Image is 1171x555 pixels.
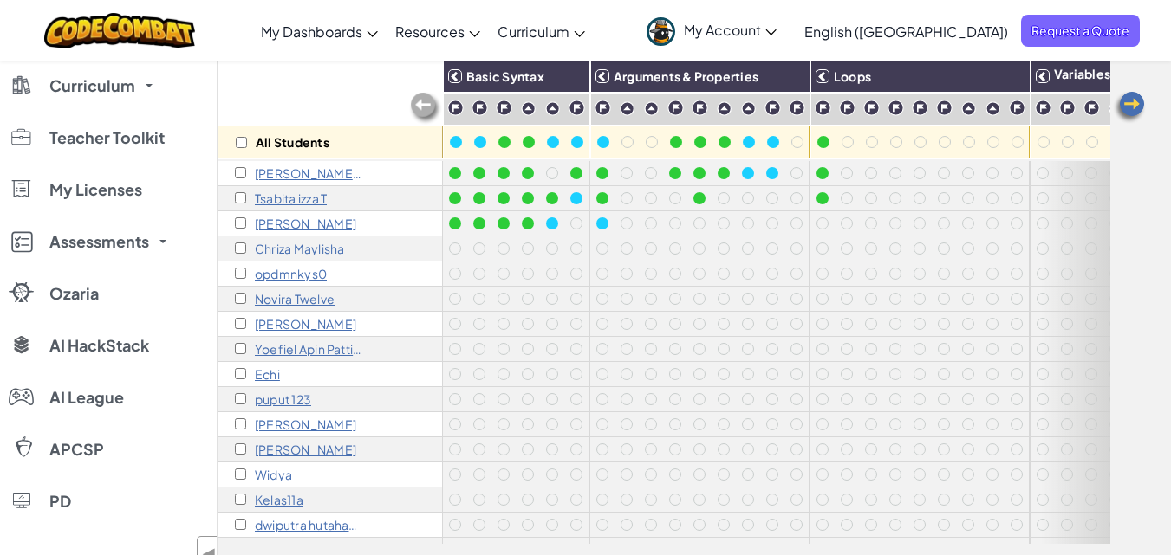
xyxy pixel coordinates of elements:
img: IconChallengeLevel.svg [815,100,831,116]
img: IconChallengeLevel.svg [912,100,928,116]
img: IconChallengeLevel.svg [863,100,880,116]
p: dwiputra hutahaean [255,518,363,532]
img: CodeCombat logo [44,13,196,48]
img: IconChallengeLevel.svg [692,100,708,116]
span: My Dashboards [261,23,362,41]
img: IconChallengeLevel.svg [936,100,953,116]
img: IconChallengeLevel.svg [1009,100,1025,116]
p: Echi [255,367,280,381]
a: Curriculum [489,8,594,55]
img: avatar [647,17,675,46]
a: Request a Quote [1021,15,1140,47]
p: puput 123 [255,392,311,406]
img: IconChallengeLevel.svg [595,100,611,116]
p: Yoefiel Apin Pattinegara [255,342,363,356]
p: opdmnkys0 [255,267,327,281]
img: IconPracticeLevel.svg [741,101,756,116]
p: Novira Twelve [255,292,335,306]
p: Chriza Maylisha [255,242,344,255]
span: English ([GEOGRAPHIC_DATA]) [804,23,1008,41]
img: IconChallengeLevel.svg [1059,100,1076,116]
img: IconPracticeLevel.svg [521,101,536,116]
span: Resources [395,23,465,41]
p: All Students [256,135,329,149]
img: IconChallengeLevel.svg [496,100,512,116]
img: Arrow_Left_Inactive.png [408,91,443,126]
p: Amelia_ Sari [255,317,356,331]
img: IconChallengeLevel.svg [764,100,781,116]
span: AI League [49,390,124,405]
a: English ([GEOGRAPHIC_DATA]) [796,8,1017,55]
span: Teacher Toolkit [49,130,165,145]
img: IconChallengeLevel.svg [569,100,585,116]
img: IconPracticeLevel.svg [1109,101,1123,116]
span: Assessments [49,234,149,249]
img: IconChallengeLevel.svg [1083,100,1100,116]
p: Cerry Ervina [255,442,356,456]
a: My Account [638,3,785,58]
span: Loops [834,68,871,84]
span: My Account [684,21,777,39]
img: IconPracticeLevel.svg [961,101,976,116]
span: Basic Syntax [466,68,544,84]
p: Tsabita izza T [255,191,327,205]
p: hendry rahadianto [255,216,356,230]
p: Widya [255,468,292,481]
img: IconChallengeLevel.svg [888,100,904,116]
img: IconPracticeLevel.svg [620,101,634,116]
p: Almira ayu Nasution N [255,166,363,180]
img: IconPracticeLevel.svg [717,101,732,116]
img: IconChallengeLevel.svg [789,100,805,116]
img: Arrow_Left.png [1112,90,1147,125]
p: Kelas11a [255,493,303,507]
img: IconPracticeLevel.svg [545,101,560,116]
p: Rehan Irhab [255,417,356,431]
span: Arguments & Properties [614,68,758,84]
img: IconChallengeLevel.svg [839,100,855,116]
span: Variables [1054,66,1110,81]
span: Curriculum [498,23,569,41]
span: Ozaria [49,286,99,301]
span: AI HackStack [49,338,149,353]
span: Curriculum [49,78,135,94]
a: My Dashboards [252,8,387,55]
img: IconPracticeLevel.svg [986,101,1000,116]
span: My Licenses [49,182,142,197]
a: Resources [387,8,489,55]
img: IconChallengeLevel.svg [1035,100,1051,116]
img: IconChallengeLevel.svg [472,100,488,116]
img: IconChallengeLevel.svg [667,100,684,116]
img: IconChallengeLevel.svg [447,100,464,116]
img: IconPracticeLevel.svg [644,101,659,116]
